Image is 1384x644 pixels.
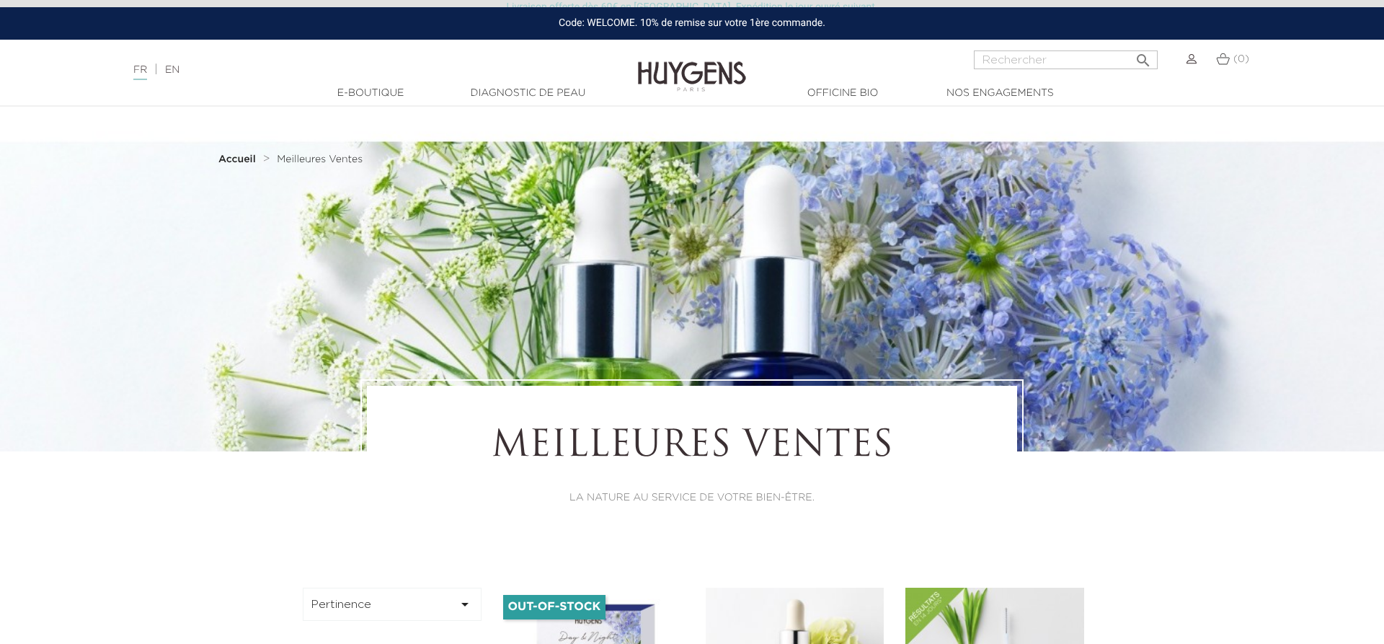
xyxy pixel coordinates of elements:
a: EN [165,65,179,75]
img: Huygens [638,38,746,94]
a: E-Boutique [298,86,443,101]
span: Meilleures Ventes [277,154,363,164]
strong: Accueil [218,154,256,164]
button:  [1130,46,1156,66]
a: Officine Bio [771,86,915,101]
input: Rechercher [974,50,1158,69]
button: Pertinence [303,588,482,621]
a: Nos engagements [928,86,1072,101]
a: Meilleures Ventes [277,154,363,165]
i:  [456,596,474,613]
p: LA NATURE AU SERVICE DE VOTRE BIEN-ÊTRE. [407,490,977,506]
li: Out-of-Stock [503,595,606,619]
i:  [1135,48,1152,65]
a: Diagnostic de peau [456,86,600,101]
h1: Meilleures Ventes [407,425,977,469]
div: | [126,61,566,79]
a: Accueil [218,154,259,165]
span: (0) [1233,54,1249,64]
a: FR [133,65,147,80]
